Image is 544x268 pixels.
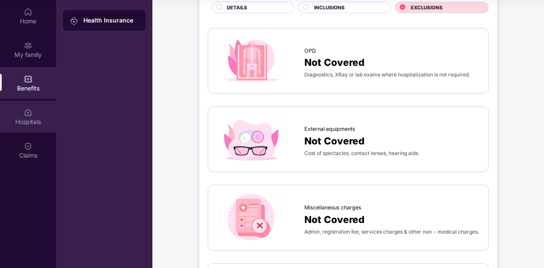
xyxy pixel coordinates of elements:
img: icon [217,115,286,163]
span: Admin, registration fee, services charges & other non - medical charges. [304,229,479,235]
span: Miscellaneous charges [304,203,361,212]
img: icon [217,37,286,85]
span: INCLUSIONS [314,4,345,11]
img: svg+xml;base64,PHN2ZyBpZD0iQ2xhaW0iIHhtbG5zPSJodHRwOi8vd3d3LnczLm9yZy8yMDAwL3N2ZyIgd2lkdGg9IjIwIi... [24,142,32,150]
span: Not Covered [304,212,364,227]
span: Not Covered [304,55,364,70]
span: EXCLUSIONS [411,4,443,11]
span: DETAILS [227,4,247,11]
img: svg+xml;base64,PHN2ZyBpZD0iQmVuZWZpdHMiIHhtbG5zPSJodHRwOi8vd3d3LnczLm9yZy8yMDAwL3N2ZyIgd2lkdGg9Ij... [24,75,32,83]
img: svg+xml;base64,PHN2ZyB3aWR0aD0iMjAiIGhlaWdodD0iMjAiIHZpZXdCb3g9IjAgMCAyMCAyMCIgZmlsbD0ibm9uZSIgeG... [70,17,78,25]
span: Diagnostics, XRay or lab exams where hospitalization is not required. [304,71,470,78]
img: svg+xml;base64,PHN2ZyBpZD0iSG9tZSIgeG1sbnM9Imh0dHA6Ly93d3cudzMub3JnLzIwMDAvc3ZnIiB3aWR0aD0iMjAiIG... [24,8,32,16]
div: Health Insurance [83,16,139,25]
img: svg+xml;base64,PHN2ZyBpZD0iSG9zcGl0YWxzIiB4bWxucz0iaHR0cDovL3d3dy53My5vcmcvMjAwMC9zdmciIHdpZHRoPS... [24,108,32,117]
span: OPD [304,47,316,55]
img: icon [217,194,286,242]
span: Not Covered [304,133,364,148]
span: Cost of spectacles, contact lenses, hearing aids. [304,150,419,156]
span: External equipments [304,125,355,133]
img: svg+xml;base64,PHN2ZyB3aWR0aD0iMjAiIGhlaWdodD0iMjAiIHZpZXdCb3g9IjAgMCAyMCAyMCIgZmlsbD0ibm9uZSIgeG... [24,41,32,50]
